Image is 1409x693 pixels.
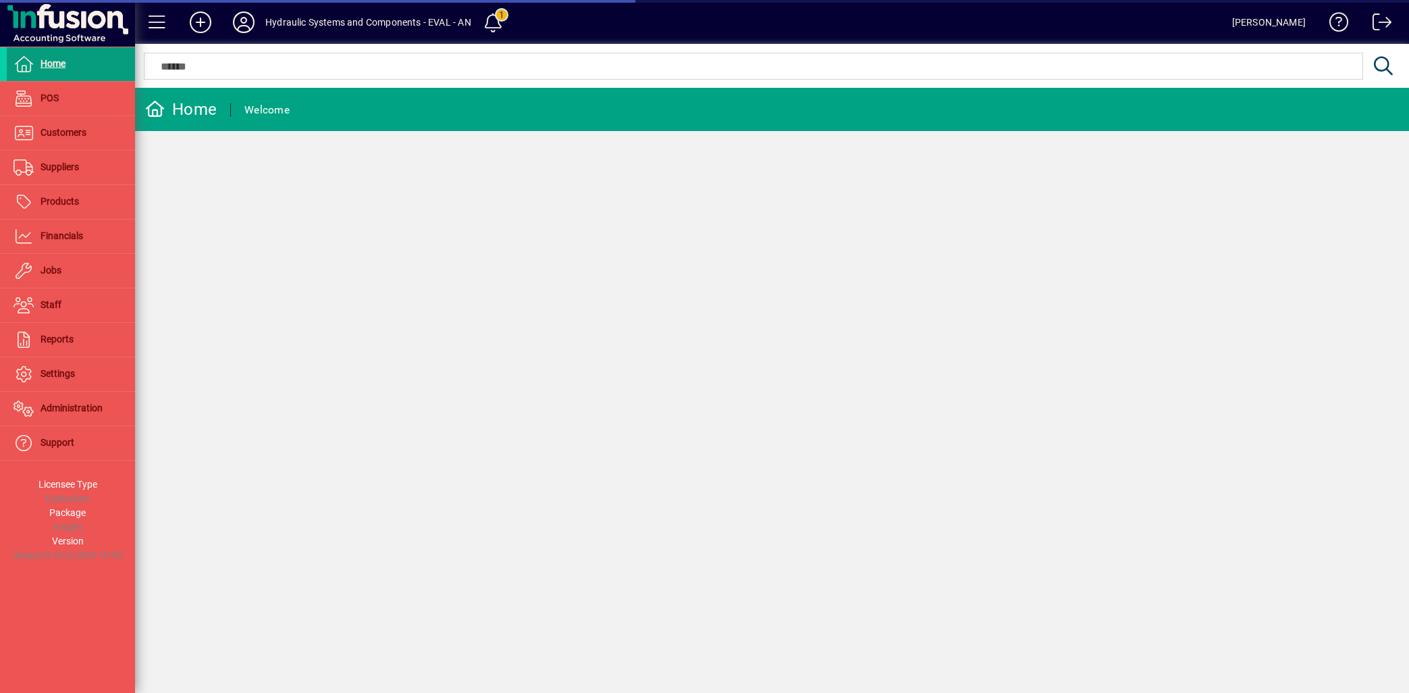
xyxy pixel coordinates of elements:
span: Suppliers [41,161,79,172]
div: Hydraulic Systems and Components - EVAL - AN [265,11,471,33]
span: Reports [41,334,74,344]
a: Reports [7,323,135,357]
span: Financials [41,230,83,241]
a: Customers [7,116,135,150]
span: Support [41,437,74,448]
span: POS [41,93,59,103]
a: Support [7,426,135,460]
a: Jobs [7,254,135,288]
span: Package [49,507,86,518]
span: Settings [41,368,75,379]
a: POS [7,82,135,115]
span: Products [41,196,79,207]
a: Knowledge Base [1319,3,1349,47]
a: Staff [7,288,135,322]
a: Products [7,185,135,219]
div: Home [145,99,217,120]
div: Welcome [244,99,290,121]
button: Add [179,10,222,34]
span: Version [52,536,84,546]
span: Jobs [41,265,61,276]
span: Home [41,58,65,69]
a: Suppliers [7,151,135,184]
button: Profile [222,10,265,34]
a: Logout [1362,3,1392,47]
span: Administration [41,403,103,413]
span: Licensee Type [38,479,97,490]
span: Staff [41,299,61,310]
span: Customers [41,127,86,138]
a: Financials [7,220,135,253]
div: [PERSON_NAME] [1232,11,1306,33]
a: Administration [7,392,135,426]
a: Settings [7,357,135,391]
